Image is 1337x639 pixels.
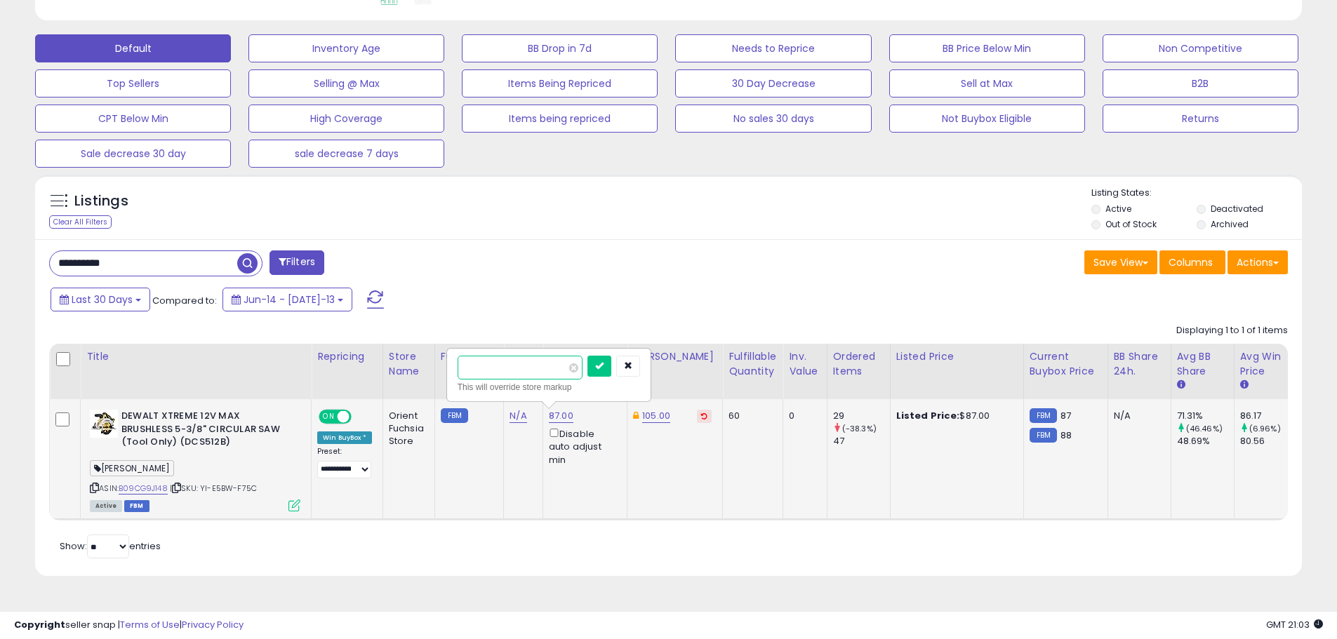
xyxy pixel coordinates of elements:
[833,349,884,379] div: Ordered Items
[182,618,244,631] a: Privacy Policy
[458,380,640,394] div: This will override store markup
[549,426,616,466] div: Disable auto adjust min
[35,34,231,62] button: Default
[1084,250,1157,274] button: Save View
[1060,409,1071,422] span: 87
[441,408,468,423] small: FBM
[1105,218,1157,230] label: Out of Stock
[462,69,658,97] button: Items Being Repriced
[119,483,168,495] a: B09CG9J148
[1103,34,1298,62] button: Non Competitive
[60,539,161,553] span: Show: entries
[389,410,424,448] div: Orient Fuchsia Store
[270,250,324,275] button: Filters
[675,105,871,133] button: No sales 30 days
[152,294,217,307] span: Compared to:
[90,410,118,438] img: 41Qme9Z7K3L._SL40_.jpg
[248,105,444,133] button: High Coverage
[1176,324,1288,337] div: Displaying 1 to 1 of 1 items
[896,410,1013,422] div: $87.00
[244,292,335,307] span: Jun-14 - [DATE]-13
[1091,187,1302,200] p: Listing States:
[729,410,772,422] div: 60
[35,69,231,97] button: Top Sellers
[549,409,573,423] a: 87.00
[510,409,526,423] a: N/A
[462,34,658,62] button: BB Drop in 7d
[1249,423,1281,434] small: (6.96%)
[317,447,372,478] div: Preset:
[90,410,300,510] div: ASIN:
[1211,218,1249,230] label: Archived
[90,460,174,476] span: [PERSON_NAME]
[248,34,444,62] button: Inventory Age
[222,288,352,311] button: Jun-14 - [DATE]-13
[1240,349,1291,379] div: Avg Win Price
[675,69,871,97] button: 30 Day Decrease
[170,483,257,494] span: | SKU: YI-E5BW-F75C
[896,349,1018,364] div: Listed Price
[120,618,180,631] a: Terms of Use
[1240,379,1249,391] small: Avg Win Price.
[441,349,498,364] div: Fulfillment
[833,435,890,448] div: 47
[1266,618,1323,631] span: 2025-08-13 21:03 GMT
[1211,203,1263,215] label: Deactivated
[1177,349,1228,379] div: Avg BB Share
[248,140,444,168] button: sale decrease 7 days
[1030,349,1102,379] div: Current Buybox Price
[86,349,305,364] div: Title
[1177,410,1234,422] div: 71.31%
[896,409,960,422] b: Listed Price:
[121,410,292,452] b: DEWALT XTREME 12V MAX BRUSHLESS 5-3/8" CIRCULAR SAW (Tool Only) (DCS512B)
[789,410,816,422] div: 0
[1114,349,1165,379] div: BB Share 24h.
[1186,423,1223,434] small: (46.46%)
[74,191,128,211] h5: Listings
[889,69,1085,97] button: Sell at Max
[1030,428,1057,443] small: FBM
[842,423,877,434] small: (-38.3%)
[248,69,444,97] button: Selling @ Max
[789,349,820,379] div: Inv. value
[350,411,372,423] span: OFF
[14,619,244,632] div: seller snap | |
[14,618,65,631] strong: Copyright
[1030,408,1057,423] small: FBM
[1228,250,1288,274] button: Actions
[1240,410,1297,422] div: 86.17
[1060,429,1072,442] span: 88
[1240,435,1297,448] div: 80.56
[320,411,338,423] span: ON
[833,410,890,422] div: 29
[675,34,871,62] button: Needs to Reprice
[317,349,377,364] div: Repricing
[1177,379,1185,391] small: Avg BB Share.
[389,349,429,379] div: Store Name
[1105,203,1131,215] label: Active
[1103,105,1298,133] button: Returns
[633,349,717,364] div: [PERSON_NAME]
[1177,435,1234,448] div: 48.69%
[49,215,112,229] div: Clear All Filters
[1169,255,1213,269] span: Columns
[90,500,122,512] span: All listings currently available for purchase on Amazon
[35,140,231,168] button: Sale decrease 30 day
[462,105,658,133] button: Items being repriced
[51,288,150,311] button: Last 30 Days
[1114,410,1160,422] div: N/A
[889,34,1085,62] button: BB Price Below Min
[35,105,231,133] button: CPT Below Min
[1159,250,1225,274] button: Columns
[124,500,149,512] span: FBM
[889,105,1085,133] button: Not Buybox Eligible
[72,292,133,307] span: Last 30 Days
[1103,69,1298,97] button: B2B
[729,349,777,379] div: Fulfillable Quantity
[317,431,372,444] div: Win BuyBox *
[642,409,670,423] a: 105.00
